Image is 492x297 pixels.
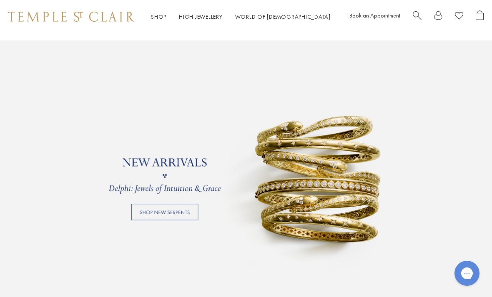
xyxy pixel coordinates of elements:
a: World of [DEMOGRAPHIC_DATA]World of [DEMOGRAPHIC_DATA] [235,13,331,20]
a: Book an Appointment [349,12,400,19]
a: View Wishlist [455,10,463,23]
a: ShopShop [151,13,166,20]
a: High JewelleryHigh Jewellery [179,13,223,20]
a: Search [413,10,422,23]
nav: Main navigation [151,12,331,22]
a: Open Shopping Bag [476,10,484,23]
iframe: Gorgias live chat messenger [450,258,484,289]
img: Temple St. Clair [8,12,134,22]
